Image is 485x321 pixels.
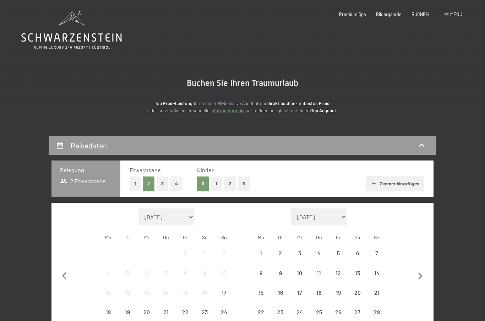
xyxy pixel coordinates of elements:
div: Anreise nicht möglich [309,244,328,263]
div: 9 [196,270,213,288]
div: Anreise nicht möglich [176,244,195,263]
div: Anreise nicht möglich [290,263,309,282]
div: Anreise nicht möglich [214,283,233,302]
div: Anreise nicht möglich [348,244,367,263]
div: Sun Sep 07 2025 [367,244,386,263]
div: Anreise nicht möglich [195,244,214,263]
abbr: Montag [258,234,264,240]
div: Wed Sep 17 2025 [290,283,309,302]
div: Anreise nicht möglich [328,283,348,302]
div: Thu Aug 14 2025 [157,283,176,302]
button: 2 [143,176,154,191]
div: Fri Aug 01 2025 [176,244,195,263]
div: 4 [310,250,328,268]
div: 3 [215,250,233,268]
div: Anreise nicht möglich [348,263,367,282]
abbr: Dienstag [278,234,283,240]
div: Thu Sep 18 2025 [309,283,328,302]
strong: direkt buchen [267,100,295,106]
div: Anreise nicht möglich [367,283,386,302]
button: 2 [224,176,236,191]
div: 20 [349,290,366,308]
button: 3 [238,176,250,191]
div: Tue Sep 02 2025 [271,244,290,263]
abbr: Freitag [183,234,187,240]
div: Sun Sep 21 2025 [367,283,386,302]
div: Anreise nicht möglich [251,263,271,282]
div: Wed Sep 10 2025 [290,263,309,282]
p: durch unser All-inklusive Angebot und zum ! Oder nutzen Sie unser schnelles wir melden uns gleich... [100,100,385,114]
div: Sun Sep 14 2025 [367,263,386,282]
div: Sun Aug 17 2025 [214,283,233,302]
div: Sat Aug 09 2025 [195,263,214,282]
div: Tue Aug 12 2025 [118,283,137,302]
button: 4 [170,176,182,191]
div: Anreise nicht möglich [137,283,156,302]
div: Anreise nicht möglich [195,283,214,302]
button: 3 [157,176,168,191]
div: Wed Aug 06 2025 [137,263,156,282]
div: Sun Aug 03 2025 [214,244,233,263]
div: Anreise nicht möglich [367,263,386,282]
div: Fri Aug 08 2025 [176,263,195,282]
div: 1 [252,250,270,268]
a: Anfrageformular [213,108,246,113]
div: Fri Aug 15 2025 [176,283,195,302]
div: 7 [368,250,386,268]
strong: Top Preis-Leistung [155,100,192,106]
div: Sun Aug 10 2025 [214,263,233,282]
div: 10 [291,270,309,288]
button: 1 [130,176,141,191]
div: 6 [138,270,156,288]
div: Anreise nicht möglich [271,263,290,282]
div: 16 [272,290,289,308]
div: Anreise nicht möglich [251,244,271,263]
div: Fri Sep 12 2025 [328,263,348,282]
div: 2 [272,250,289,268]
div: Anreise nicht möglich [309,263,328,282]
span: BUCHEN [412,11,429,17]
button: 1 [211,176,222,191]
div: 21 [368,290,386,308]
div: 7 [157,270,175,288]
div: Anreise nicht möglich [348,283,367,302]
div: 8 [176,270,194,288]
div: 13 [138,290,156,308]
abbr: Donnerstag [163,234,169,240]
div: 5 [119,270,136,288]
div: Anreise nicht möglich [99,283,118,302]
div: Anreise nicht möglich [195,263,214,282]
div: 12 [119,290,136,308]
div: Sat Sep 13 2025 [348,263,367,282]
div: 12 [329,270,347,288]
div: Anreise nicht möglich [137,263,156,282]
div: Thu Sep 04 2025 [309,244,328,263]
div: 14 [157,290,175,308]
abbr: Samstag [202,234,207,240]
div: Anreise nicht möglich [118,283,137,302]
div: 6 [349,250,366,268]
div: Mon Sep 15 2025 [251,283,271,302]
div: Tue Aug 05 2025 [118,263,137,282]
div: 14 [368,270,386,288]
div: 3 [291,250,309,268]
div: Mon Sep 08 2025 [251,263,271,282]
div: Anreise nicht möglich [328,263,348,282]
button: Zimmer hinzufügen [366,176,424,191]
div: 8 [252,270,270,288]
div: Fri Sep 19 2025 [328,283,348,302]
div: Anreise nicht möglich [290,283,309,302]
div: 10 [215,270,233,288]
div: 15 [252,290,270,308]
span: Buchen Sie Ihren Traumurlaub [187,78,298,88]
div: Thu Aug 07 2025 [157,263,176,282]
div: Sat Sep 20 2025 [348,283,367,302]
div: 2 [196,250,213,268]
div: Wed Sep 03 2025 [290,244,309,263]
div: Anreise nicht möglich [157,283,176,302]
div: Anreise nicht möglich [214,244,233,263]
abbr: Mittwoch [144,234,149,240]
div: 4 [99,270,117,288]
a: Bildergalerie [376,11,402,17]
div: Mon Sep 01 2025 [251,244,271,263]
